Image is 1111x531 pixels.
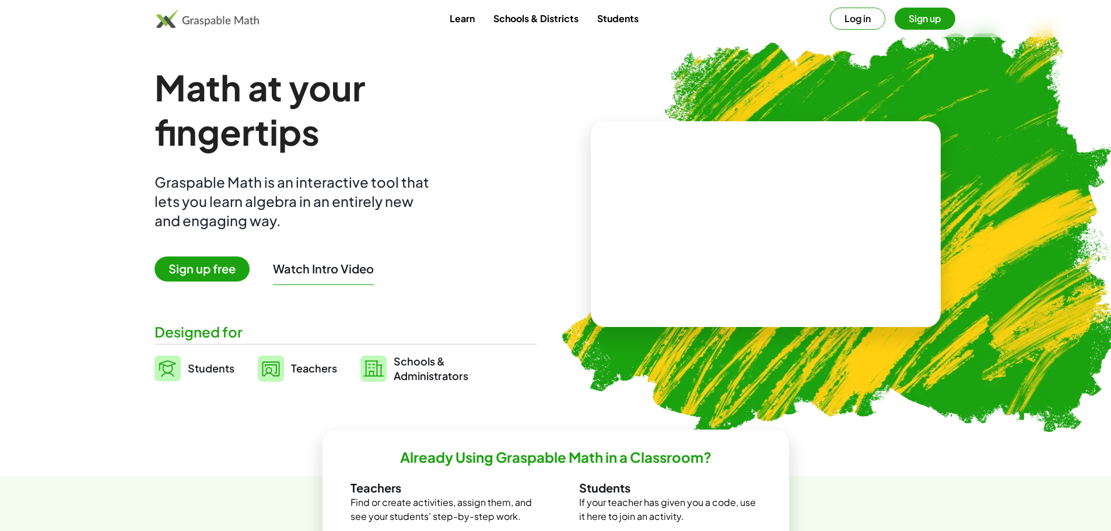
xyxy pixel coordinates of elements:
h3: Students [579,480,761,495]
p: If your teacher has given you a code, use it here to join an activity. [579,495,761,523]
a: Teachers [258,354,337,383]
h2: Already Using Graspable Math in a Classroom? [400,448,712,466]
img: svg%3e [258,356,284,382]
button: Watch Intro Video [273,261,374,276]
a: Students [588,8,648,29]
button: Sign up [895,8,955,30]
a: Schools & Districts [484,8,588,29]
a: Learn [440,8,484,29]
h3: Teachers [351,480,532,495]
span: Teachers [291,361,337,375]
span: Sign up free [155,256,250,282]
button: Log in [830,8,885,30]
h1: Math at your fingertips [155,65,525,154]
span: Schools & Administrators [394,354,468,383]
span: Students [188,361,234,375]
video: What is this? This is dynamic math notation. Dynamic math notation plays a central role in how Gr... [678,181,853,268]
div: Designed for [155,322,537,342]
img: svg%3e [360,356,387,382]
img: svg%3e [155,356,181,381]
div: Graspable Math is an interactive tool that lets you learn algebra in an entirely new and engaging... [155,173,434,230]
a: Schools &Administrators [360,354,468,383]
p: Find or create activities, assign them, and see your students' step-by-step work. [351,495,532,523]
a: Students [155,354,234,383]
